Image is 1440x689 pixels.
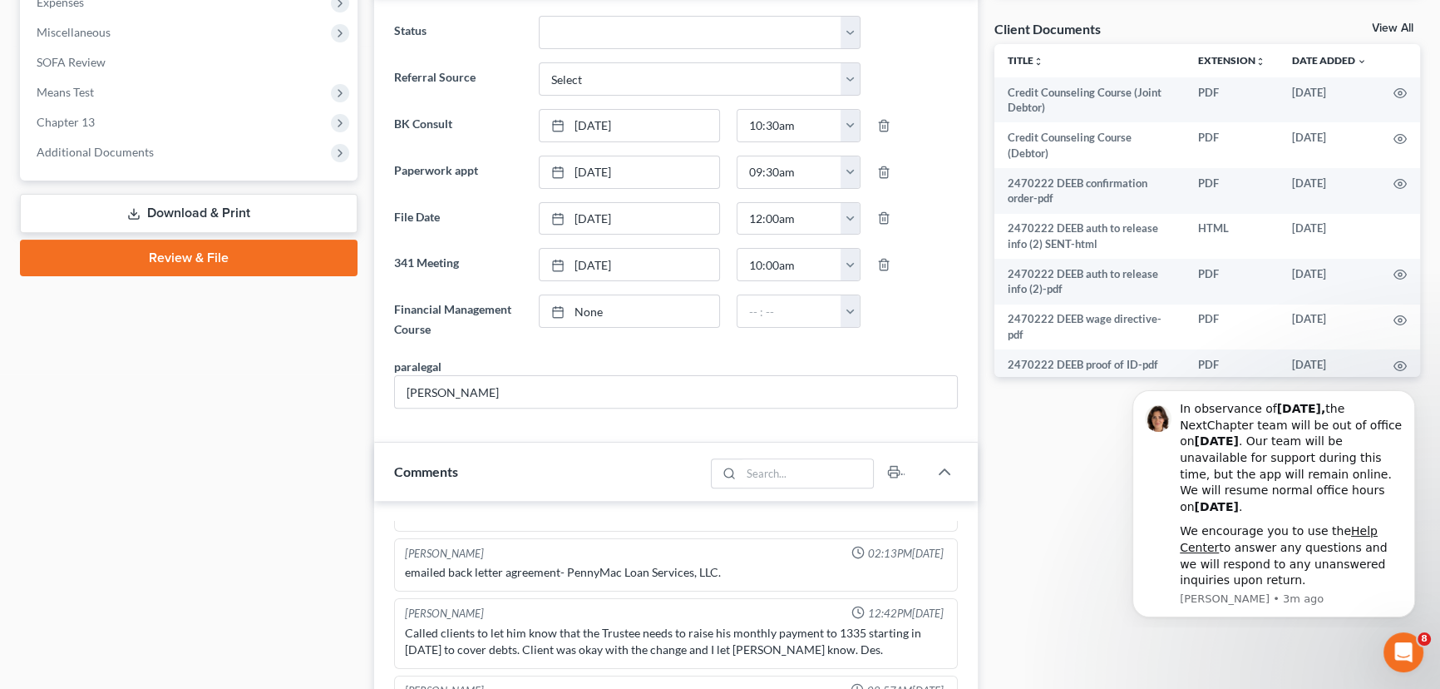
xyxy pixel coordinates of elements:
[741,459,873,488] input: Search...
[994,349,1186,379] td: 2470222 DEEB proof of ID-pdf
[1292,54,1367,67] a: Date Added expand_more
[1279,349,1380,379] td: [DATE]
[994,305,1186,350] td: 2470222 DEEB wage directive-pdf
[1279,305,1380,350] td: [DATE]
[37,25,111,39] span: Miscellaneous
[1185,77,1279,123] td: PDF
[37,145,154,159] span: Additional Documents
[1383,632,1423,672] iframe: Intercom live chat
[1372,22,1413,34] a: View All
[540,295,718,327] a: None
[405,606,484,622] div: [PERSON_NAME]
[23,47,358,77] a: SOFA Review
[37,55,106,69] span: SOFA Review
[386,16,530,49] label: Status
[1279,168,1380,214] td: [DATE]
[405,564,947,581] div: emailed back letter agreement- PennyMac Loan Services, LLC.
[1279,259,1380,305] td: [DATE]
[1185,214,1279,260] td: HTML
[994,122,1186,168] td: Credit Counseling Course (Debtor)
[1185,259,1279,305] td: PDF
[405,625,947,658] div: Called clients to let him know that the Trustee needs to raise his monthly payment to 1335 starti...
[737,203,842,235] input: -- : --
[1357,57,1367,67] i: expand_more
[20,194,358,233] a: Download & Print
[1279,122,1380,168] td: [DATE]
[1185,349,1279,379] td: PDF
[386,248,530,281] label: 341 Meeting
[1198,54,1265,67] a: Extensionunfold_more
[386,156,530,189] label: Paperwork appt
[540,110,718,141] a: [DATE]
[540,249,718,280] a: [DATE]
[1279,214,1380,260] td: [DATE]
[737,249,842,280] input: -- : --
[994,259,1186,305] td: 2470222 DEEB auth to release info (2)-pdf
[1107,375,1440,627] iframe: Intercom notifications message
[540,203,718,235] a: [DATE]
[737,156,842,188] input: -- : --
[737,295,842,327] input: -- : --
[1008,54,1043,67] a: Titleunfold_more
[394,358,441,375] div: paralegal
[737,110,842,141] input: -- : --
[994,20,1101,37] div: Client Documents
[386,109,530,142] label: BK Consult
[386,202,530,235] label: File Date
[37,115,95,129] span: Chapter 13
[994,168,1186,214] td: 2470222 DEEB confirmation order-pdf
[994,214,1186,260] td: 2470222 DEEB auth to release info (2) SENT-html
[386,62,530,96] label: Referral Source
[394,463,458,479] span: Comments
[405,546,484,562] div: [PERSON_NAME]
[868,606,944,622] span: 12:42PM[DATE]
[540,156,718,188] a: [DATE]
[1033,57,1043,67] i: unfold_more
[1185,122,1279,168] td: PDF
[1255,57,1265,67] i: unfold_more
[1185,168,1279,214] td: PDF
[994,77,1186,123] td: Credit Counseling Course (Joint Debtor)
[395,376,957,408] input: --
[1418,632,1431,646] span: 8
[386,295,530,344] label: Financial Management Course
[868,546,944,562] span: 02:13PM[DATE]
[20,240,358,276] a: Review & File
[1185,305,1279,350] td: PDF
[37,85,94,99] span: Means Test
[1279,77,1380,123] td: [DATE]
